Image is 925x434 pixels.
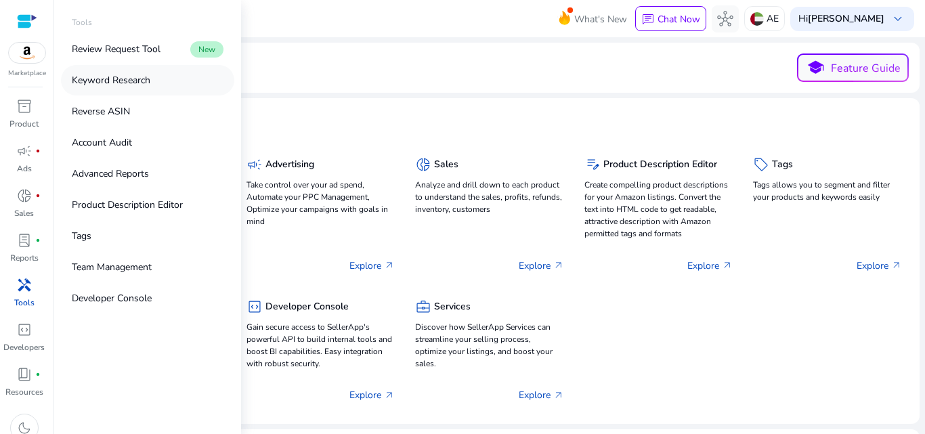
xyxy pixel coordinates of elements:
h5: Services [434,301,471,313]
p: Marketplace [8,68,46,79]
span: arrow_outward [384,260,395,271]
p: Analyze and drill down to each product to understand the sales, profits, refunds, inventory, cust... [415,179,564,215]
img: amazon.svg [9,43,45,63]
h5: Developer Console [265,301,349,313]
h5: Tags [772,159,793,171]
span: arrow_outward [384,390,395,401]
p: AE [767,7,779,30]
span: arrow_outward [722,260,733,271]
p: Tags [72,229,91,243]
p: Gain secure access to SellerApp's powerful API to build internal tools and boost BI capabilities.... [246,321,395,370]
span: handyman [16,277,33,293]
span: school [806,58,825,78]
p: Explore [857,259,902,273]
p: Developer Console [72,291,152,305]
h5: Product Description Editor [603,159,717,171]
p: Chat Now [658,13,700,26]
span: keyboard_arrow_down [890,11,906,27]
p: Product [9,118,39,130]
p: Discover how SellerApp Services can streamline your selling process, optimize your listings, and ... [415,321,564,370]
span: lab_profile [16,232,33,248]
p: Tools [72,16,92,28]
button: hub [712,5,739,32]
span: donut_small [415,156,431,173]
p: Sales [14,207,34,219]
span: chat [641,13,655,26]
p: Keyword Research [72,73,150,87]
h5: Sales [434,159,458,171]
span: fiber_manual_record [35,193,41,198]
span: inventory_2 [16,98,33,114]
p: Reverse ASIN [72,104,130,118]
p: Explore [349,388,395,402]
button: chatChat Now [635,6,706,32]
span: fiber_manual_record [35,238,41,243]
span: code_blocks [16,322,33,338]
h5: Advertising [265,159,314,171]
p: Ads [17,162,32,175]
p: Explore [519,388,564,402]
p: Hi [798,14,884,24]
span: code_blocks [246,299,263,315]
span: business_center [415,299,431,315]
p: Tags allows you to segment and filter your products and keywords easily [753,179,902,203]
span: book_4 [16,366,33,383]
p: Explore [687,259,733,273]
p: Create compelling product descriptions for your Amazon listings. Convert the text into HTML code ... [584,179,733,240]
span: New [190,41,223,58]
span: arrow_outward [553,260,564,271]
p: Review Request Tool [72,42,160,56]
p: Explore [349,259,395,273]
span: donut_small [16,188,33,204]
p: Developers [3,341,45,353]
p: Feature Guide [831,60,901,77]
p: Advanced Reports [72,167,149,181]
img: ae.svg [750,12,764,26]
p: Account Audit [72,135,132,150]
button: schoolFeature Guide [797,53,909,82]
p: Tools [14,297,35,309]
p: Explore [519,259,564,273]
span: arrow_outward [553,390,564,401]
b: [PERSON_NAME] [808,12,884,25]
p: Team Management [72,260,152,274]
span: hub [717,11,733,27]
span: What's New [574,7,627,31]
span: campaign [246,156,263,173]
span: fiber_manual_record [35,148,41,154]
span: fiber_manual_record [35,372,41,377]
p: Take control over your ad spend, Automate your PPC Management, Optimize your campaigns with goals... [246,179,395,227]
span: arrow_outward [891,260,902,271]
span: sell [753,156,769,173]
span: edit_note [584,156,601,173]
p: Reports [10,252,39,264]
p: Product Description Editor [72,198,183,212]
span: campaign [16,143,33,159]
p: Resources [5,386,43,398]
